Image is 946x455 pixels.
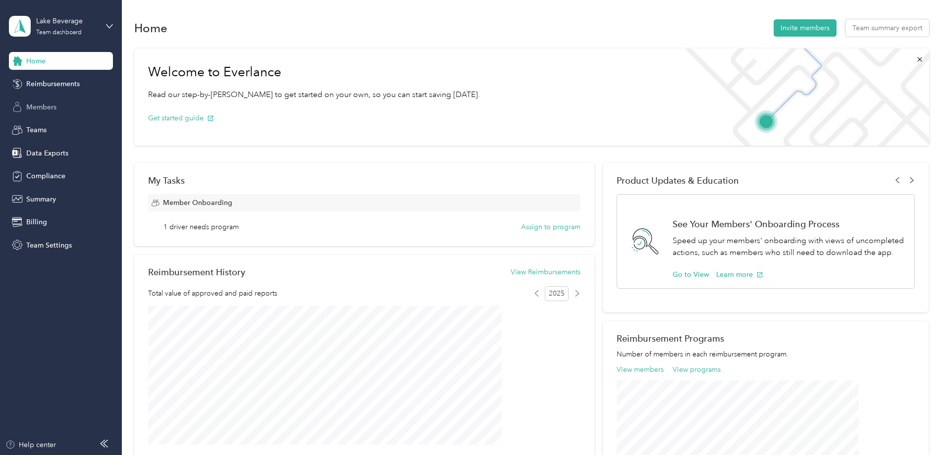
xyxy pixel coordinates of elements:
[5,440,56,450] button: Help center
[545,286,569,301] span: 2025
[617,349,915,359] p: Number of members in each reimbursement program.
[26,148,68,158] span: Data Exports
[134,23,167,33] h1: Home
[617,364,664,375] button: View members
[36,30,82,36] div: Team dashboard
[148,267,245,277] h2: Reimbursement History
[26,79,80,89] span: Reimbursements
[511,267,580,277] button: View Reimbursements
[673,364,721,375] button: View programs
[845,19,929,37] button: Team summary export
[163,222,239,232] span: 1 driver needs program
[26,102,56,112] span: Members
[163,198,232,208] span: Member Onboarding
[617,175,739,186] span: Product Updates & Education
[774,19,837,37] button: Invite members
[148,288,277,299] span: Total value of approved and paid reports
[148,89,480,101] p: Read our step-by-[PERSON_NAME] to get started on your own, so you can start saving [DATE].
[675,49,929,146] img: Welcome to everlance
[26,171,65,181] span: Compliance
[148,64,480,80] h1: Welcome to Everlance
[716,269,763,280] button: Learn more
[617,333,915,344] h2: Reimbursement Programs
[148,113,214,123] button: Get started guide
[673,219,904,229] h1: See Your Members' Onboarding Process
[26,56,46,66] span: Home
[891,400,946,455] iframe: Everlance-gr Chat Button Frame
[26,240,72,251] span: Team Settings
[26,194,56,204] span: Summary
[26,125,47,135] span: Teams
[36,16,98,26] div: Lake Beverage
[26,217,47,227] span: Billing
[673,269,709,280] button: Go to View
[148,175,580,186] div: My Tasks
[673,235,904,259] p: Speed up your members' onboarding with views of uncompleted actions, such as members who still ne...
[521,222,580,232] button: Assign to program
